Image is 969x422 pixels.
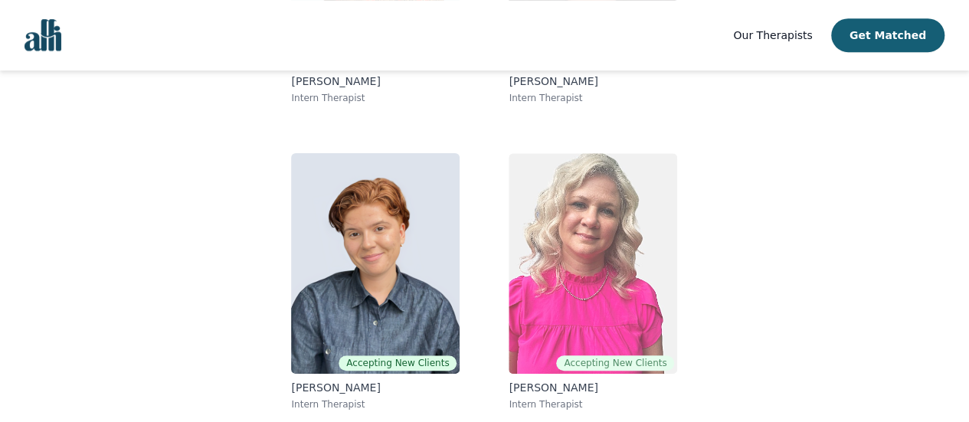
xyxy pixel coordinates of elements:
p: Intern Therapist [291,398,460,411]
p: Intern Therapist [291,92,460,104]
p: [PERSON_NAME] [509,380,677,395]
span: Accepting New Clients [556,355,674,371]
button: Get Matched [831,18,944,52]
img: Capri Contreras-De Blasis [291,153,460,374]
p: [PERSON_NAME] [291,380,460,395]
p: Intern Therapist [509,92,677,104]
span: Accepting New Clients [339,355,457,371]
a: Our Therapists [733,26,812,44]
span: Our Therapists [733,29,812,41]
p: [PERSON_NAME] [291,74,460,89]
img: alli logo [25,19,61,51]
p: [PERSON_NAME] [509,74,677,89]
p: Intern Therapist [509,398,677,411]
img: Melissa Stutley [509,153,677,374]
